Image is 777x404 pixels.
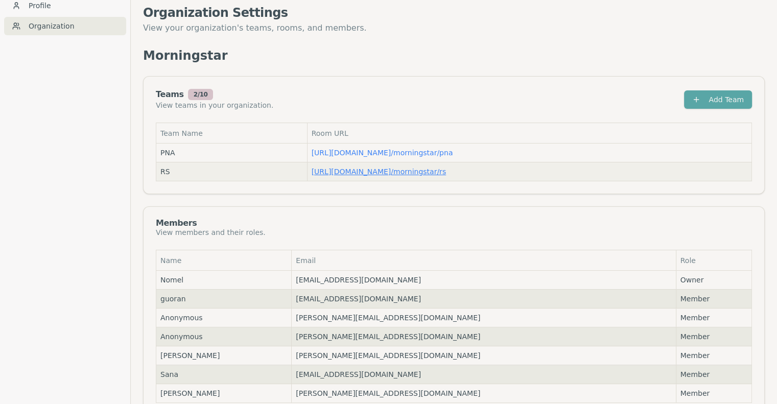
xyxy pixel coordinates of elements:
[292,308,676,327] td: [PERSON_NAME][EMAIL_ADDRESS][DOMAIN_NAME]
[680,350,747,361] span: Member
[680,369,747,379] span: Member
[307,123,751,144] th: Room URL
[680,294,747,304] span: Member
[156,308,292,327] td: Anonymous
[160,148,175,158] span: PNA
[680,313,747,323] span: Member
[143,5,765,21] h1: Organization Settings
[292,271,676,290] td: [EMAIL_ADDRESS][DOMAIN_NAME]
[4,17,126,35] a: Organization
[156,100,273,110] div: View teams in your organization.
[156,384,292,403] td: [PERSON_NAME]
[292,365,676,384] td: [EMAIL_ADDRESS][DOMAIN_NAME]
[156,271,292,290] td: Nomel
[680,275,747,285] span: Owner
[156,219,266,227] div: Members
[143,21,765,35] p: View your organization's teams, rooms, and members.
[156,89,273,100] div: Teams
[292,250,676,271] th: Email
[684,90,752,109] button: Add Team
[143,47,228,64] p: Morningstar
[188,89,214,100] div: 2 / 10
[292,346,676,365] td: [PERSON_NAME][EMAIL_ADDRESS][DOMAIN_NAME]
[156,327,292,346] td: Anonymous
[676,250,751,271] th: Role
[680,388,747,398] span: Member
[156,123,308,144] th: Team Name
[156,227,266,237] div: View members and their roles.
[156,250,292,271] th: Name
[292,327,676,346] td: [PERSON_NAME][EMAIL_ADDRESS][DOMAIN_NAME]
[680,331,747,342] span: Member
[312,149,453,157] a: [URL][DOMAIN_NAME]/morningstar/pna
[156,365,292,384] td: Sana
[156,346,292,365] td: [PERSON_NAME]
[312,168,446,176] a: [URL][DOMAIN_NAME]/morningstar/rs
[156,290,292,308] td: guoran
[292,290,676,308] td: [EMAIL_ADDRESS][DOMAIN_NAME]
[160,167,170,177] span: RS
[292,384,676,403] td: [PERSON_NAME][EMAIL_ADDRESS][DOMAIN_NAME]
